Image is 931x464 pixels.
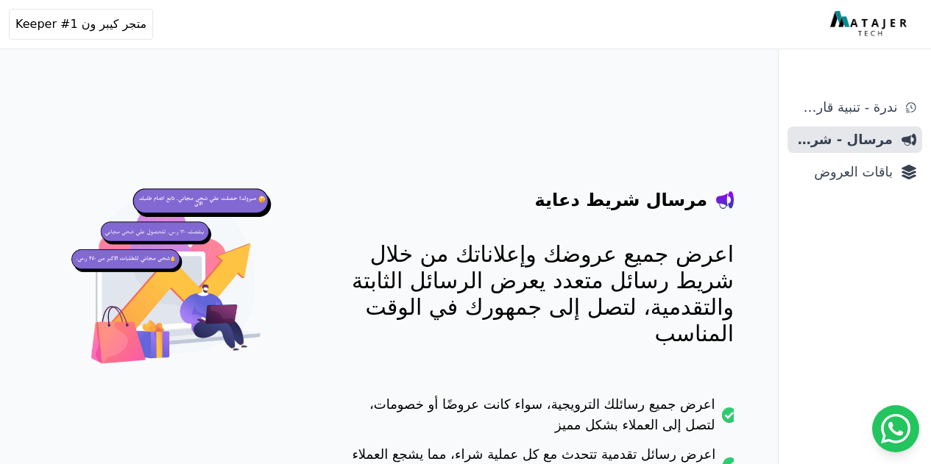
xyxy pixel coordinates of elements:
[68,176,283,391] img: hero
[793,162,893,182] span: باقات العروض
[830,11,910,38] img: MatajerTech Logo
[535,188,707,212] h4: مرسال شريط دعاية
[793,129,893,150] span: مرسال - شريط دعاية
[793,97,897,118] span: ندرة - تنبية قارب علي النفاذ
[9,9,153,40] button: متجر كيبر ون Keeper #1
[342,394,734,444] li: اعرض جميع رسائلك الترويجية، سواء كانت عروضًا أو خصومات، لتصل إلى العملاء بشكل مميز
[342,241,734,347] p: اعرض جميع عروضك وإعلاناتك من خلال شريط رسائل متعدد يعرض الرسائل الثابتة والتقدمية، لتصل إلى جمهور...
[15,15,146,33] span: متجر كيبر ون Keeper #1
